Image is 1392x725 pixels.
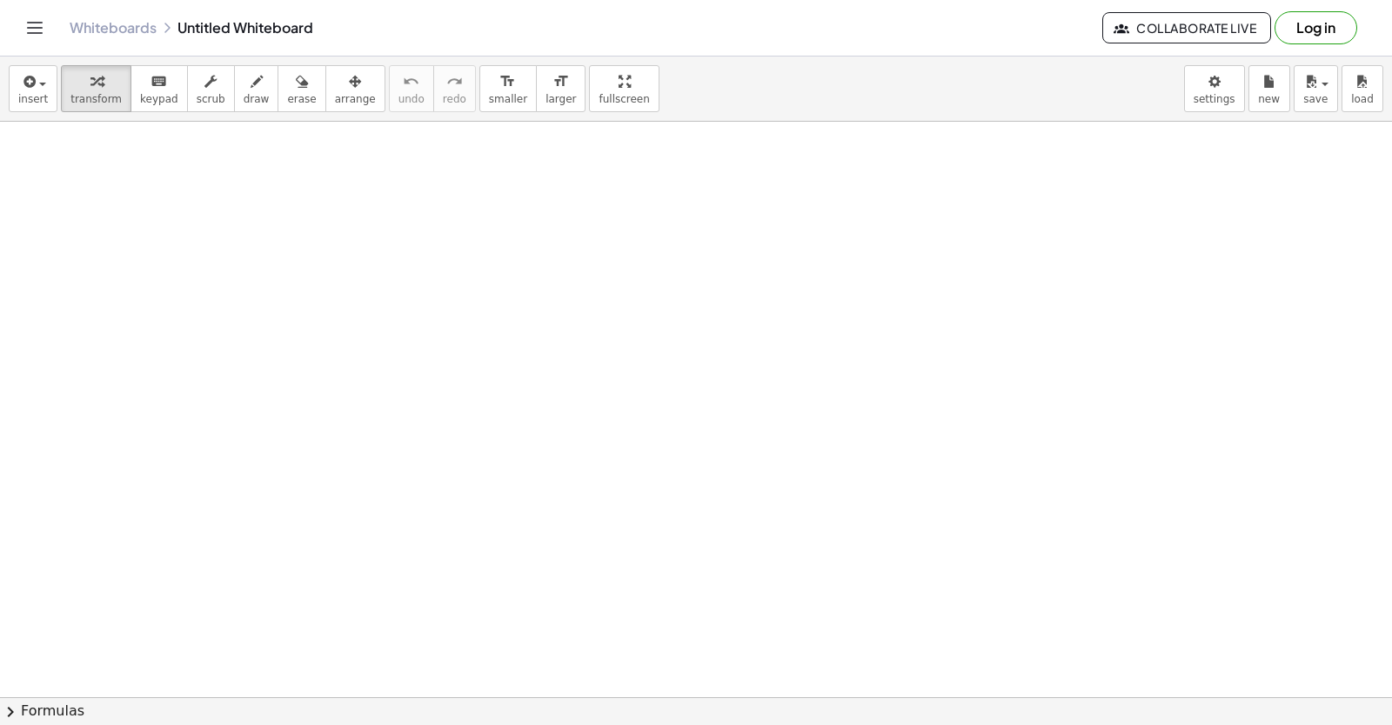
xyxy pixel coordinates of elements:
[140,93,178,105] span: keypad
[151,71,167,92] i: keyboard
[187,65,235,112] button: scrub
[446,71,463,92] i: redo
[489,93,527,105] span: smaller
[433,65,476,112] button: redoredo
[479,65,537,112] button: format_sizesmaller
[244,93,270,105] span: draw
[1258,93,1280,105] span: new
[1294,65,1338,112] button: save
[1184,65,1245,112] button: settings
[1102,12,1271,43] button: Collaborate Live
[18,93,48,105] span: insert
[130,65,188,112] button: keyboardkeypad
[499,71,516,92] i: format_size
[552,71,569,92] i: format_size
[61,65,131,112] button: transform
[70,19,157,37] a: Whiteboards
[9,65,57,112] button: insert
[234,65,279,112] button: draw
[278,65,325,112] button: erase
[1275,11,1357,44] button: Log in
[1342,65,1383,112] button: load
[70,93,122,105] span: transform
[1351,93,1374,105] span: load
[197,93,225,105] span: scrub
[1194,93,1235,105] span: settings
[443,93,466,105] span: redo
[599,93,649,105] span: fullscreen
[389,65,434,112] button: undoundo
[545,93,576,105] span: larger
[1117,20,1256,36] span: Collaborate Live
[1303,93,1328,105] span: save
[287,93,316,105] span: erase
[536,65,586,112] button: format_sizelarger
[21,14,49,42] button: Toggle navigation
[398,93,425,105] span: undo
[1248,65,1290,112] button: new
[335,93,376,105] span: arrange
[325,65,385,112] button: arrange
[589,65,659,112] button: fullscreen
[403,71,419,92] i: undo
